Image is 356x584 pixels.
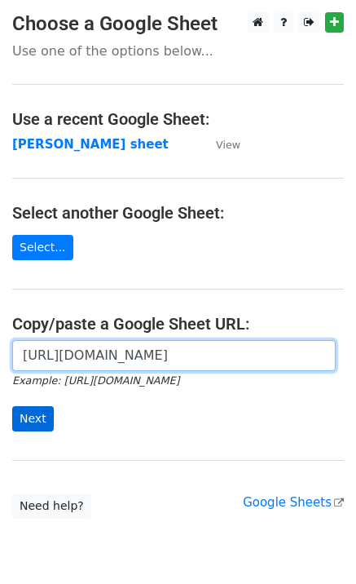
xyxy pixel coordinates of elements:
a: Google Sheets [243,495,344,510]
small: View [216,139,240,151]
h4: Copy/paste a Google Sheet URL: [12,314,344,334]
a: Select... [12,235,73,260]
small: Example: [URL][DOMAIN_NAME] [12,374,179,387]
a: View [200,137,240,152]
a: Need help? [12,493,91,519]
a: [PERSON_NAME] sheet [12,137,169,152]
p: Use one of the options below... [12,42,344,60]
h3: Choose a Google Sheet [12,12,344,36]
h4: Use a recent Google Sheet: [12,109,344,129]
input: Paste your Google Sheet URL here [12,340,336,371]
h4: Select another Google Sheet: [12,203,344,223]
input: Next [12,406,54,431]
iframe: Chat Widget [275,506,356,584]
